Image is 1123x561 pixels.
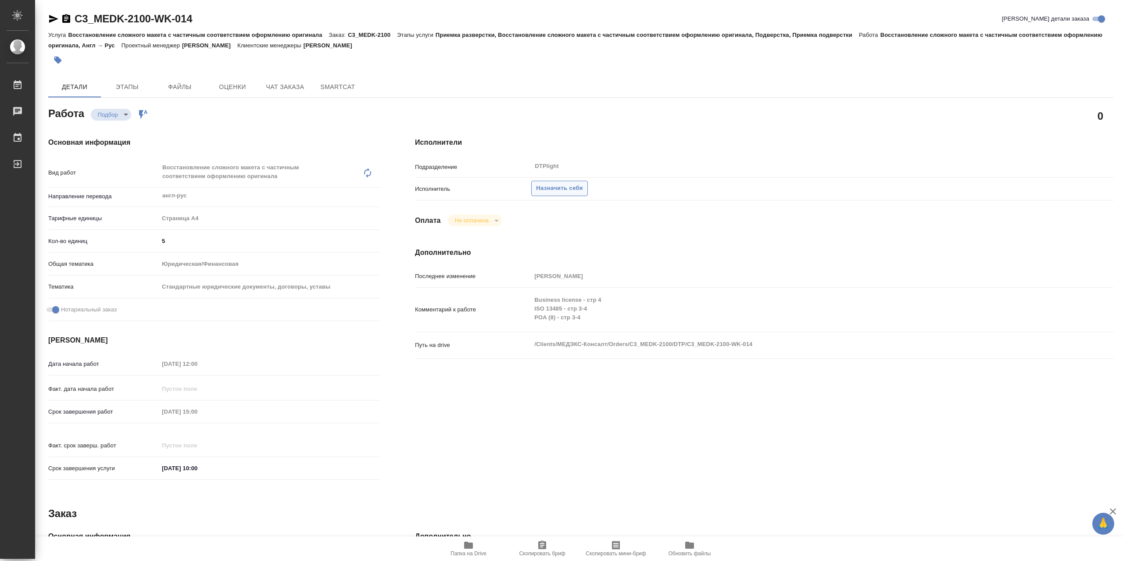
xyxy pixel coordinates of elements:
p: Дата начала работ [48,360,159,368]
button: Назначить себя [531,181,587,196]
span: 🙏 [1096,515,1111,533]
p: Направление перевода [48,192,159,201]
button: Не оплачена [452,217,491,224]
input: Пустое поле [159,382,236,395]
span: SmartCat [317,82,359,93]
p: Проектный менеджер [122,42,182,49]
p: Путь на drive [415,341,531,350]
span: Папка на Drive [451,550,486,557]
p: Последнее изменение [415,272,531,281]
div: Стандартные юридические документы, договоры, уставы [159,279,380,294]
p: Приемка разверстки, Восстановление сложного макета с частичным соответствием оформлению оригинала... [436,32,859,38]
h2: Заказ [48,507,77,521]
p: Тематика [48,282,159,291]
input: Пустое поле [159,357,236,370]
p: Услуга [48,32,68,38]
h4: Основная информация [48,137,380,148]
p: Факт. срок заверш. работ [48,441,159,450]
p: Комментарий к работе [415,305,531,314]
h2: 0 [1098,108,1103,123]
h4: Основная информация [48,531,380,542]
p: Факт. дата начала работ [48,385,159,393]
span: Скопировать бриф [519,550,565,557]
button: Папка на Drive [432,536,505,561]
p: Исполнитель [415,185,531,193]
span: [PERSON_NAME] детали заказа [1002,14,1089,23]
p: Вид работ [48,168,159,177]
h4: Дополнительно [415,531,1113,542]
span: Назначить себя [536,183,583,193]
button: Обновить файлы [653,536,726,561]
p: Срок завершения услуги [48,464,159,473]
span: Этапы [106,82,148,93]
p: Срок завершения работ [48,407,159,416]
div: Страница А4 [159,211,380,226]
p: Восстановление сложного макета с частичным соответствием оформлению оригинала [68,32,329,38]
p: [PERSON_NAME] [304,42,359,49]
button: Скопировать ссылку [61,14,72,24]
input: ✎ Введи что-нибудь [159,235,380,247]
span: Файлы [159,82,201,93]
h4: Дополнительно [415,247,1113,258]
span: Нотариальный заказ [61,305,117,314]
button: Скопировать ссылку для ЯМессенджера [48,14,59,24]
textarea: Business license - стр 4 ISO 13485 - стр 3-4 POA (8) - стр 3-4 [531,293,1055,325]
h2: Работа [48,105,84,121]
p: Общая тематика [48,260,159,268]
span: Скопировать мини-бриф [586,550,646,557]
p: Кол-во единиц [48,237,159,246]
h4: Оплата [415,215,441,226]
p: Тарифные единицы [48,214,159,223]
p: C3_MEDK-2100 [348,32,397,38]
span: Обновить файлы [669,550,711,557]
input: ✎ Введи что-нибудь [159,462,236,475]
div: Подбор [91,109,131,121]
p: Работа [859,32,880,38]
button: 🙏 [1092,513,1114,535]
button: Подбор [95,111,121,118]
textarea: /Clients/МЕДЭКС-Консалт/Orders/C3_MEDK-2100/DTP/C3_MEDK-2100-WK-014 [531,337,1055,352]
button: Добавить тэг [48,50,68,70]
input: Пустое поле [159,405,236,418]
input: Пустое поле [159,439,236,452]
button: Скопировать мини-бриф [579,536,653,561]
div: Подбор [448,214,502,226]
span: Детали [54,82,96,93]
p: Подразделение [415,163,531,172]
div: Юридическая/Финансовая [159,257,380,272]
h4: [PERSON_NAME] [48,335,380,346]
span: Чат заказа [264,82,306,93]
p: Клиентские менеджеры [237,42,304,49]
span: Оценки [211,82,254,93]
input: Пустое поле [531,270,1055,282]
button: Скопировать бриф [505,536,579,561]
p: Заказ: [329,32,348,38]
p: [PERSON_NAME] [182,42,237,49]
p: Этапы услуги [397,32,436,38]
a: C3_MEDK-2100-WK-014 [75,13,192,25]
h4: Исполнители [415,137,1113,148]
